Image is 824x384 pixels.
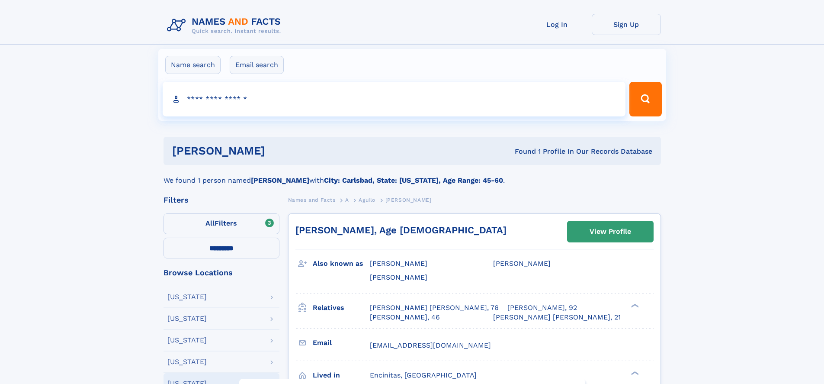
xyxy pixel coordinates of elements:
a: A [345,194,349,205]
label: Filters [164,213,279,234]
b: [PERSON_NAME] [251,176,309,184]
div: [US_STATE] [167,315,207,322]
span: A [345,197,349,203]
a: Aguilo [359,194,375,205]
div: ❯ [629,370,639,376]
label: Name search [165,56,221,74]
span: Aguilo [359,197,375,203]
label: Email search [230,56,284,74]
h1: [PERSON_NAME] [172,145,390,156]
b: City: Carlsbad, State: [US_STATE], Age Range: 45-60 [324,176,503,184]
div: Found 1 Profile In Our Records Database [390,147,652,156]
button: Search Button [629,82,661,116]
div: We found 1 person named with . [164,165,661,186]
h3: Email [313,336,370,350]
div: Filters [164,196,279,204]
a: [PERSON_NAME] [PERSON_NAME], 21 [493,313,621,322]
a: [PERSON_NAME], 46 [370,313,440,322]
div: [US_STATE] [167,294,207,300]
a: Names and Facts [288,194,336,205]
span: [PERSON_NAME] [370,259,427,268]
h3: Relatives [313,300,370,315]
div: Browse Locations [164,269,279,277]
div: View Profile [590,222,631,242]
a: Sign Up [592,14,661,35]
div: [US_STATE] [167,337,207,344]
span: [EMAIL_ADDRESS][DOMAIN_NAME] [370,341,491,349]
span: All [205,219,215,227]
input: search input [163,82,626,116]
div: ❯ [629,303,639,308]
img: Logo Names and Facts [164,14,288,37]
a: View Profile [568,221,653,242]
span: [PERSON_NAME] [493,259,551,268]
a: [PERSON_NAME], 92 [507,303,577,313]
a: [PERSON_NAME], Age [DEMOGRAPHIC_DATA] [295,225,507,236]
div: [US_STATE] [167,358,207,365]
span: [PERSON_NAME] [385,197,432,203]
h3: Lived in [313,368,370,383]
h3: Also known as [313,256,370,271]
a: [PERSON_NAME] [PERSON_NAME], 76 [370,303,499,313]
span: [PERSON_NAME] [370,273,427,281]
span: Encinitas, [GEOGRAPHIC_DATA] [370,371,477,379]
a: Log In [523,14,592,35]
